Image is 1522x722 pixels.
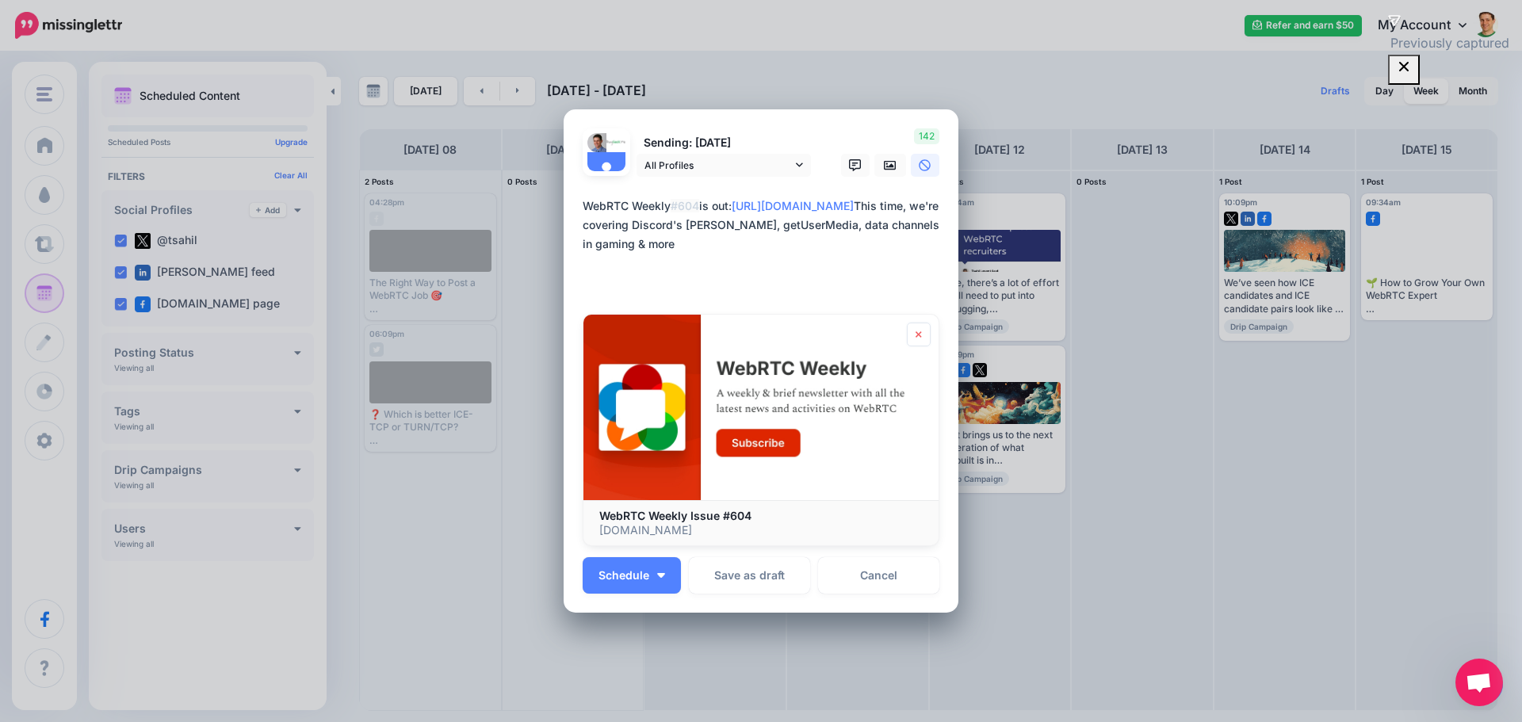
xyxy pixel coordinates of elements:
[637,134,811,152] p: Sending: [DATE]
[606,133,625,152] img: 14446026_998167033644330_331161593929244144_n-bsa28576.png
[587,133,606,152] img: portrait-512x512-19370.jpg
[689,557,810,594] button: Save as draft
[583,315,939,500] img: WebRTC Weekly Issue #604
[583,557,681,594] button: Schedule
[644,157,792,174] span: All Profiles
[818,557,939,594] a: Cancel
[657,573,665,578] img: arrow-down-white.png
[599,523,923,537] p: [DOMAIN_NAME]
[914,128,939,144] span: 142
[587,152,625,190] img: user_default_image.png
[598,570,649,581] span: Schedule
[637,154,811,177] a: All Profiles
[599,509,751,522] b: WebRTC Weekly Issue #604
[583,197,947,254] div: WebRTC Weekly is out: This time, we're covering Discord's [PERSON_NAME], getUserMedia, data chann...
